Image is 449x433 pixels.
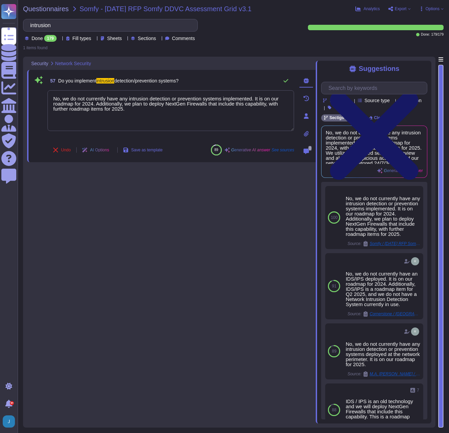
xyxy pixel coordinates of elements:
span: Comments [172,36,195,41]
span: Sections [138,36,156,41]
span: Done: [421,33,430,36]
span: M.A. [PERSON_NAME] / [PERSON_NAME] ITS Security RFI [370,372,421,376]
div: 179 [44,35,56,42]
input: Search by keywords [27,19,191,31]
span: Cornerstone / [GEOGRAPHIC_DATA] on Demand [370,312,421,316]
span: detection/prevention systems? [114,78,178,83]
div: 1 items found [23,46,47,50]
div: IDS / IPS is an old technology and we will deploy NextGen Firewalls that include this capability.... [346,399,421,424]
span: Source: [348,371,421,377]
div: No, we do not currently have any intrusion detection or prevention systems deployed at the networ... [346,341,421,367]
input: Search by keywords [325,82,427,94]
span: Do you implement [58,78,97,83]
span: Save as template [131,148,163,152]
span: 57 [47,78,56,83]
div: No, we do not currently have any intrusion detection or prevention systems implemented. It is on ... [346,196,421,237]
span: Sheets [107,36,122,41]
span: 89 [214,148,218,152]
span: 0 [308,146,312,151]
span: Source: [348,311,421,317]
span: Questionnaires [23,5,69,12]
div: 9+ [10,401,14,405]
mark: intrusion [96,78,114,83]
span: Analytics [364,7,380,11]
span: Options [426,7,440,11]
span: Source: [348,241,421,246]
button: Undo [47,143,76,157]
span: 100 [331,215,337,220]
span: 88 [332,408,336,412]
span: Done [32,36,43,41]
span: Network Security [55,61,91,66]
button: Analytics [355,6,380,12]
span: 91 [332,284,336,288]
img: user [411,327,419,336]
span: 89 [332,349,336,353]
span: See sources [272,148,294,152]
span: 179 / 179 [431,33,444,36]
span: Generative AI answer [231,148,270,152]
span: AI Options [90,148,109,152]
button: user [1,414,20,429]
span: Somfy / [DATE] RFP Somfy DDVC Assessment Grid v3.1 [370,242,421,246]
span: 7 [417,388,419,392]
span: Somfy - [DATE] RFP Somfy DDVC Assessment Grid v3.1 [80,5,252,12]
span: Security [31,61,48,66]
span: Undo [61,148,71,152]
img: user [3,415,15,428]
span: Export [395,7,407,11]
img: user [411,257,419,265]
textarea: No, we do not currently have any intrusion detection or prevention systems implemented. It is on ... [47,90,294,131]
span: Fill types [73,36,91,41]
button: Save as template [118,143,168,157]
div: No, we do not currently have an IDS/IPS deployed. It is on our roadmap for 2024. Additionally, ID... [346,271,421,307]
